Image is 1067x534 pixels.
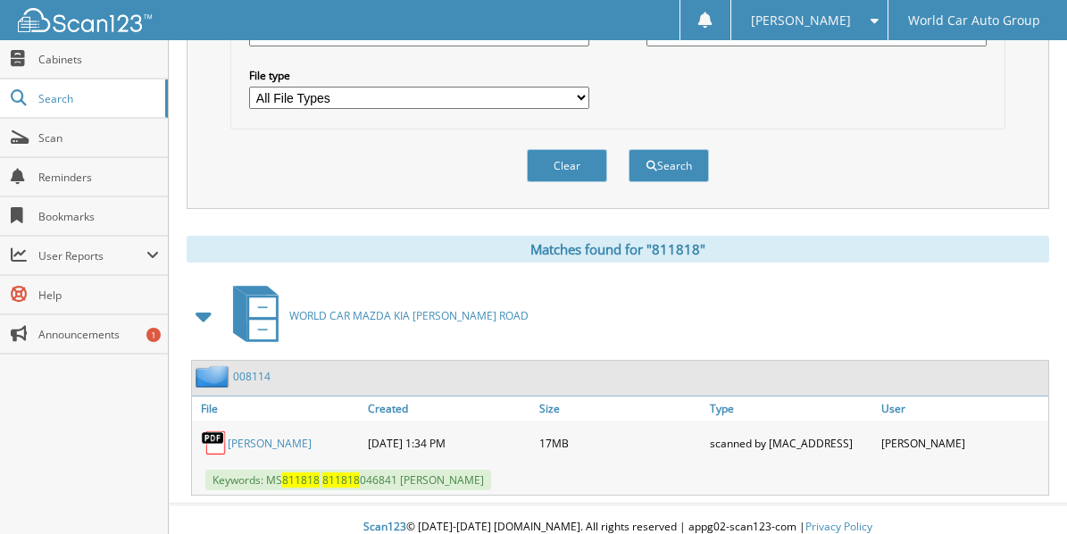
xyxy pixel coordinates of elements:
[363,425,535,461] div: [DATE] 1:34 PM
[38,170,159,185] span: Reminders
[146,328,161,342] div: 1
[38,288,159,303] span: Help
[535,425,706,461] div: 17MB
[196,365,233,388] img: folder2.png
[282,472,320,488] span: 811818
[877,425,1048,461] div: [PERSON_NAME]
[535,396,706,421] a: Size
[228,436,312,451] a: [PERSON_NAME]
[908,15,1040,26] span: World Car Auto Group
[751,15,851,26] span: [PERSON_NAME]
[805,519,872,534] a: Privacy Policy
[363,396,535,421] a: Created
[38,130,159,146] span: Scan
[527,149,607,182] button: Clear
[877,396,1048,421] a: User
[322,472,360,488] span: 811818
[38,209,159,224] span: Bookmarks
[192,396,363,421] a: File
[629,149,709,182] button: Search
[705,396,877,421] a: Type
[38,327,159,342] span: Announcements
[705,425,877,461] div: scanned by [MAC_ADDRESS]
[363,519,406,534] span: Scan123
[205,470,491,490] span: Keywords: MS 046841 [PERSON_NAME]
[249,68,588,83] label: File type
[201,430,228,456] img: PDF.png
[233,369,271,384] a: 008114
[222,280,529,351] a: WORLD CAR MAZDA KIA [PERSON_NAME] ROAD
[289,308,529,323] span: WORLD CAR MAZDA KIA [PERSON_NAME] ROAD
[978,448,1067,534] iframe: Chat Widget
[18,8,152,32] img: scan123-logo-white.svg
[38,52,159,67] span: Cabinets
[38,91,156,106] span: Search
[187,236,1049,263] div: Matches found for "811818"
[38,248,146,263] span: User Reports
